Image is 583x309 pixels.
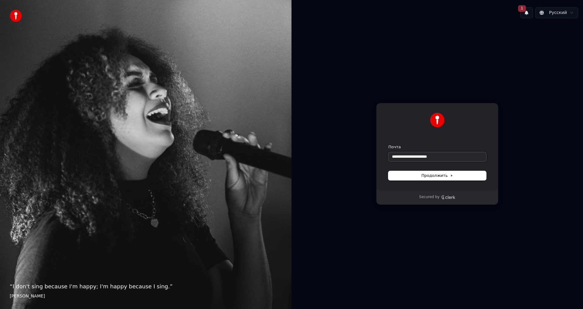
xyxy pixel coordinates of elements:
p: Secured by [419,195,439,200]
span: 1 [518,5,526,12]
button: 1 [520,7,533,18]
a: Clerk logo [441,195,455,199]
img: youka [10,10,22,22]
p: “ I don't sing because I'm happy; I'm happy because I sing. ” [10,282,282,291]
img: Youka [430,113,445,127]
button: Продолжить [388,171,486,180]
label: Почта [388,144,401,150]
footer: [PERSON_NAME] [10,293,282,299]
span: Продолжить [421,173,453,178]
